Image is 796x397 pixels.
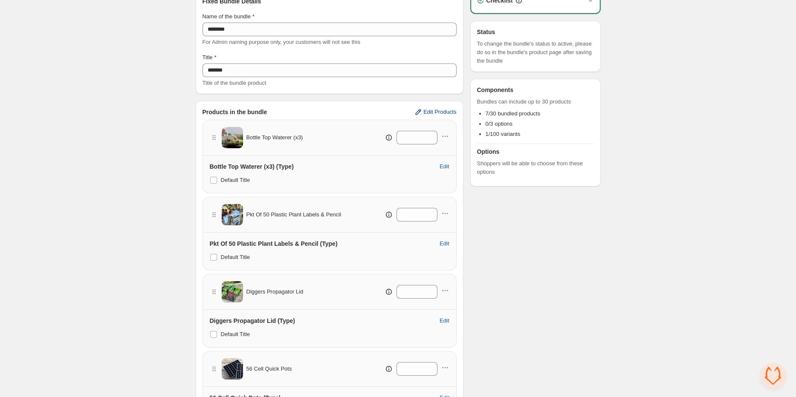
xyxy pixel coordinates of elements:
[486,110,541,117] span: 7/30 bundled products
[203,53,217,62] label: Title
[434,237,454,250] button: Edit
[440,163,449,170] span: Edit
[222,281,243,302] img: Diggers Propagator Lid
[246,133,303,142] span: Bottle Top Waterer (x3)
[477,98,594,106] span: Bundles can include up to 30 products
[203,80,266,86] span: Title of the bundle product
[203,12,255,21] label: Name of the bundle
[477,159,594,176] span: Shoppers will be able to choose from these options
[440,240,449,247] span: Edit
[423,109,456,115] span: Edit Products
[477,86,514,94] h3: Components
[477,40,594,65] span: To change the bundle's status to active, please do so in the bundle's product page after saving t...
[221,254,250,260] span: Default Title
[440,317,449,324] span: Edit
[486,131,521,137] span: 1/100 variants
[210,162,294,171] h3: Bottle Top Waterer (x3) (Type)
[760,363,786,388] div: Open chat
[210,239,338,248] h3: Pkt Of 50 Plastic Plant Labels & Pencil (Type)
[434,160,454,173] button: Edit
[246,365,292,373] span: 56 Cell Quick Pots
[434,314,454,328] button: Edit
[203,39,360,45] span: For Admin naming purpose only, your customers will not see this
[246,288,304,296] span: Diggers Propagator Lid
[477,147,594,156] h3: Options
[222,204,243,225] img: Pkt Of 50 Plastic Plant Labels & Pencil
[246,210,342,219] span: Pkt Of 50 Plastic Plant Labels & Pencil
[222,358,243,380] img: 56 Cell Quick Pots
[203,108,267,116] h3: Products in the bundle
[210,316,295,325] h3: Diggers Propagator Lid (Type)
[222,127,243,148] img: Bottle Top Waterer (x3)
[486,121,513,127] span: 0/3 options
[221,177,250,183] span: Default Title
[477,28,594,36] h3: Status
[221,331,250,337] span: Default Title
[409,105,461,119] button: Edit Products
